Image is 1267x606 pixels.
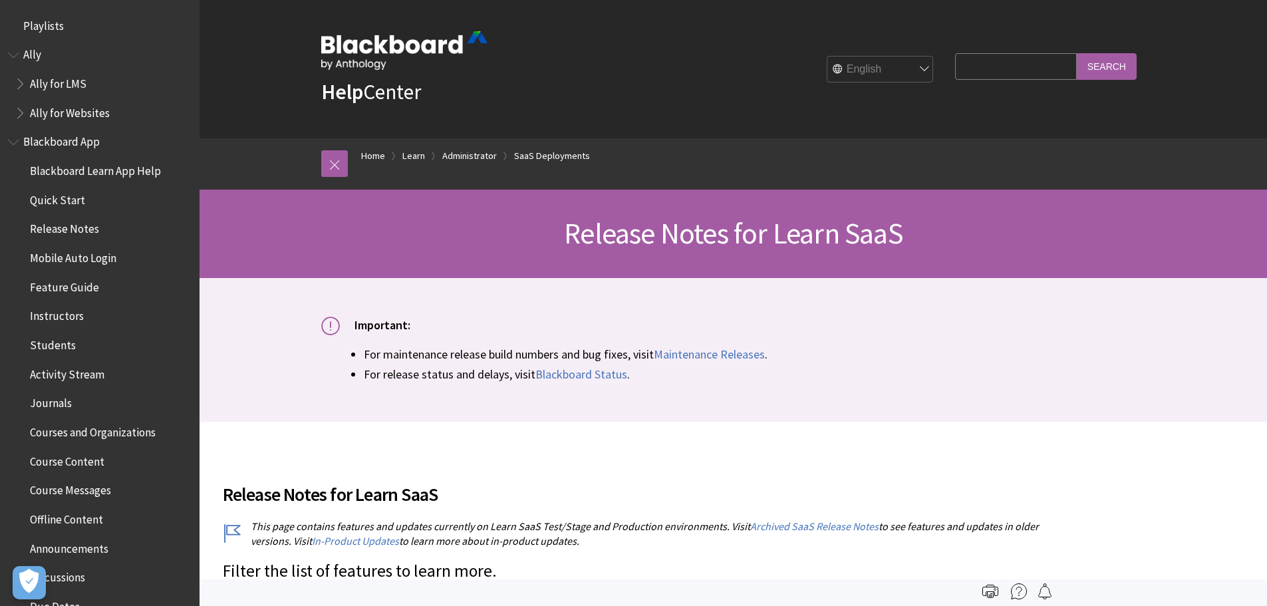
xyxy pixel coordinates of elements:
[30,102,110,120] span: Ally for Websites
[361,148,385,164] a: Home
[402,148,425,164] a: Learn
[321,31,488,70] img: Blackboard by Anthology
[8,15,192,37] nav: Book outline for Playlists
[1011,583,1027,599] img: More help
[1077,53,1137,79] input: Search
[23,44,41,62] span: Ally
[30,421,156,439] span: Courses and Organizations
[514,148,590,164] a: SaaS Deployments
[30,247,116,265] span: Mobile Auto Login
[354,317,410,333] span: Important:
[223,519,1048,549] p: This page contains features and updates currently on Learn SaaS Test/Stage and Production environ...
[654,347,765,363] a: Maintenance Releases
[23,15,64,33] span: Playlists
[535,367,627,382] a: Blackboard Status
[30,276,99,294] span: Feature Guide
[827,57,934,83] select: Site Language Selector
[8,44,192,124] nav: Book outline for Anthology Ally Help
[30,566,85,584] span: Discussions
[30,334,76,352] span: Students
[223,559,1048,583] p: Filter the list of features to learn more.
[30,363,104,381] span: Activity Stream
[442,148,497,164] a: Administrator
[30,160,161,178] span: Blackboard Learn App Help
[1037,583,1053,599] img: Follow this page
[30,508,103,526] span: Offline Content
[30,218,99,236] span: Release Notes
[750,520,879,533] a: Archived SaaS Release Notes
[223,464,1048,508] h2: Release Notes for Learn SaaS
[13,566,46,599] button: Open Preferences
[312,534,399,548] a: In-Product Updates
[30,189,85,207] span: Quick Start
[30,537,108,555] span: Announcements
[982,583,998,599] img: Print
[321,78,363,105] strong: Help
[30,305,84,323] span: Instructors
[30,392,72,410] span: Journals
[364,345,1146,363] li: For maintenance release build numbers and bug fixes, visit .
[30,450,104,468] span: Course Content
[23,131,100,149] span: Blackboard App
[30,73,86,90] span: Ally for LMS
[321,78,421,105] a: HelpCenter
[564,215,903,251] span: Release Notes for Learn SaaS
[30,480,111,498] span: Course Messages
[364,365,1146,383] li: For release status and delays, visit .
